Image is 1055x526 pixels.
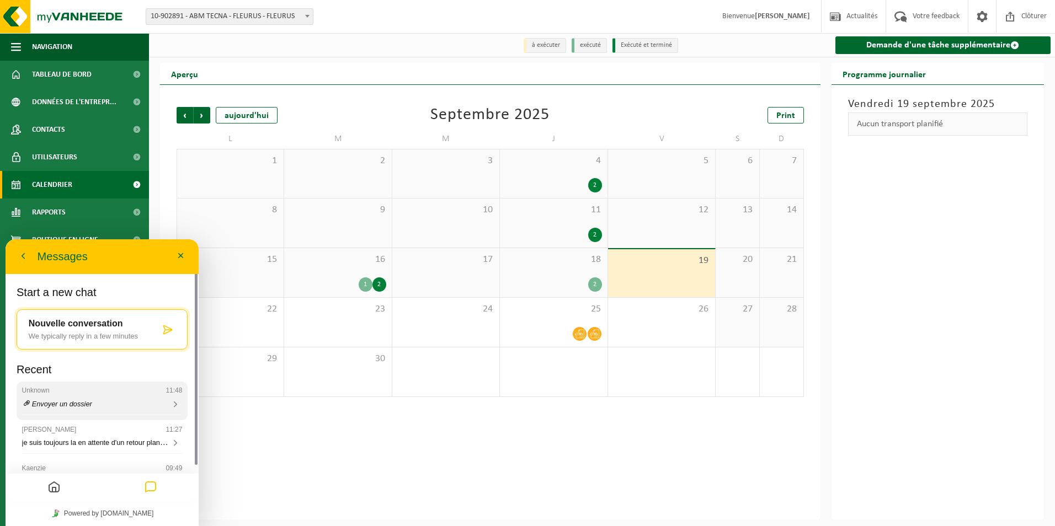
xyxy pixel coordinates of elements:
[832,63,937,84] h2: Programme journalier
[290,155,386,167] span: 2
[32,33,72,61] span: Navigation
[765,155,798,167] span: 7
[765,303,798,315] span: 28
[46,270,54,278] img: Tawky_16x16.svg
[392,129,500,149] td: M
[505,254,601,266] span: 18
[765,204,798,216] span: 14
[505,303,601,315] span: 25
[848,96,1028,112] h3: Vendredi 19 septembre 2025
[183,254,278,266] span: 15
[835,36,1051,54] a: Demande d'une tâche supplémentaire
[183,303,278,315] span: 22
[359,277,372,292] div: 1
[524,38,566,53] li: à exécuter
[614,255,710,267] span: 19
[290,254,386,266] span: 16
[284,129,392,149] td: M
[42,267,152,281] a: Powered by [DOMAIN_NAME]
[398,303,494,315] span: 24
[765,254,798,266] span: 21
[290,353,386,365] span: 30
[755,12,810,20] strong: [PERSON_NAME]
[32,171,72,198] span: Calendrier
[372,277,386,292] div: 2
[612,38,678,53] li: Exécuté et terminé
[216,107,278,124] div: aujourd'hui
[177,107,193,124] span: Précédent
[430,107,550,124] div: Septembre 2025
[721,254,754,266] span: 20
[146,9,313,24] span: 10-902891 - ABM TECNA - FLEURUS - FLEURUS
[146,8,313,25] span: 10-902891 - ABM TECNA - FLEURUS - FLEURUS
[721,303,754,315] span: 27
[6,239,199,526] iframe: chat widget
[588,178,602,192] div: 2
[194,107,210,124] span: Suivant
[500,129,608,149] td: J
[160,63,209,84] h2: Aperçu
[32,143,77,171] span: Utilisateurs
[614,155,710,167] span: 5
[39,238,58,259] button: Home
[290,204,386,216] span: 9
[716,129,760,149] td: S
[768,107,804,124] a: Print
[32,198,66,226] span: Rapports
[398,204,494,216] span: 10
[32,61,92,88] span: Tableau de bord
[760,129,804,149] td: D
[572,38,607,53] li: exécuté
[721,204,754,216] span: 13
[588,277,602,292] div: 2
[183,155,278,167] span: 1
[614,303,710,315] span: 26
[848,112,1028,136] div: Aucun transport planifié
[183,353,278,365] span: 29
[505,204,601,216] span: 11
[136,238,154,259] button: Messages
[177,129,284,149] td: L
[721,155,754,167] span: 6
[776,111,795,120] span: Print
[588,228,602,242] div: 2
[608,129,716,149] td: V
[183,204,278,216] span: 8
[290,303,386,315] span: 23
[32,88,116,116] span: Données de l'entrepr...
[505,155,601,167] span: 4
[398,155,494,167] span: 3
[614,204,710,216] span: 12
[32,116,65,143] span: Contacts
[398,254,494,266] span: 17
[32,226,98,254] span: Boutique en ligne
